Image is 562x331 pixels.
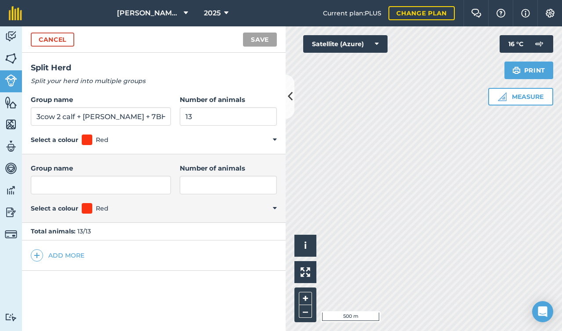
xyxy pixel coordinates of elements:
[180,164,245,172] strong: Number of animals
[180,95,245,104] strong: Number of animals
[500,35,553,53] button: 16 °C
[5,313,17,321] img: svg+xml;base64,PD94bWwgdmVyc2lvbj0iMS4wIiBlbmNvZGluZz0idXRmLTgiPz4KPCEtLSBHZW5lcmF0b3I6IEFkb2JlIE...
[294,235,316,257] button: i
[31,164,73,172] strong: Group name
[508,35,523,53] span: 16 ° C
[9,6,22,20] img: fieldmargin Logo
[31,135,277,145] summary: Select a colourRed
[323,8,381,18] span: Current plan : PLUS
[22,223,286,240] div: 13 / 13
[530,35,548,53] img: svg+xml;base64,PD94bWwgdmVyc2lvbj0iMS4wIiBlbmNvZGluZz0idXRmLTgiPz4KPCEtLSBHZW5lcmF0b3I6IEFkb2JlIE...
[31,227,76,235] strong: Total animals:
[471,9,482,18] img: Two speech bubbles overlapping with the left bubble in the forefront
[5,162,17,175] img: svg+xml;base64,PD94bWwgdmVyc2lvbj0iMS4wIiBlbmNvZGluZz0idXRmLTgiPz4KPCEtLSBHZW5lcmF0b3I6IEFkb2JlIE...
[496,9,506,18] img: A question mark icon
[504,62,554,79] button: Print
[488,88,553,105] button: Measure
[31,33,74,47] a: Cancel
[5,184,17,197] img: svg+xml;base64,PD94bWwgdmVyc2lvbj0iMS4wIiBlbmNvZGluZz0idXRmLTgiPz4KPCEtLSBHZW5lcmF0b3I6IEFkb2JlIE...
[5,30,17,43] img: svg+xml;base64,PD94bWwgdmVyc2lvbj0iMS4wIiBlbmNvZGluZz0idXRmLTgiPz4KPCEtLSBHZW5lcmF0b3I6IEFkb2JlIE...
[117,8,180,18] span: [PERSON_NAME] Farm
[545,9,555,18] img: A cog icon
[388,6,455,20] a: Change plan
[512,65,521,76] img: svg+xml;base64,PHN2ZyB4bWxucz0iaHR0cDovL3d3dy53My5vcmcvMjAwMC9zdmciIHdpZHRoPSIxOSIgaGVpZ2h0PSIyNC...
[498,92,507,101] img: Ruler icon
[301,267,310,277] img: Four arrows, one pointing top left, one top right, one bottom right and the last bottom left
[5,206,17,219] img: svg+xml;base64,PD94bWwgdmVyc2lvbj0iMS4wIiBlbmNvZGluZz0idXRmLTgiPz4KPCEtLSBHZW5lcmF0b3I6IEFkb2JlIE...
[31,203,277,214] summary: Select a colourRed
[521,8,530,18] img: svg+xml;base64,PHN2ZyB4bWxucz0iaHR0cDovL3d3dy53My5vcmcvMjAwMC9zdmciIHdpZHRoPSIxNyIgaGVpZ2h0PSIxNy...
[31,95,73,104] strong: Group name
[5,96,17,109] img: svg+xml;base64,PHN2ZyB4bWxucz0iaHR0cDovL3d3dy53My5vcmcvMjAwMC9zdmciIHdpZHRoPSI1NiIgaGVpZ2h0PSI2MC...
[31,135,78,145] strong: Select a colour
[5,74,17,87] img: svg+xml;base64,PD94bWwgdmVyc2lvbj0iMS4wIiBlbmNvZGluZz0idXRmLTgiPz4KPCEtLSBHZW5lcmF0b3I6IEFkb2JlIE...
[304,240,307,251] span: i
[31,204,78,213] strong: Select a colour
[5,228,17,240] img: svg+xml;base64,PD94bWwgdmVyc2lvbj0iMS4wIiBlbmNvZGluZz0idXRmLTgiPz4KPCEtLSBHZW5lcmF0b3I6IEFkb2JlIE...
[5,52,17,65] img: svg+xml;base64,PHN2ZyB4bWxucz0iaHR0cDovL3d3dy53My5vcmcvMjAwMC9zdmciIHdpZHRoPSI1NiIgaGVpZ2h0PSI2MC...
[34,250,40,261] img: svg+xml;base64,PHN2ZyB4bWxucz0iaHR0cDovL3d3dy53My5vcmcvMjAwMC9zdmciIHdpZHRoPSIxNCIgaGVpZ2h0PSIyNC...
[204,8,221,18] span: 2025
[299,305,312,318] button: –
[5,118,17,131] img: svg+xml;base64,PHN2ZyB4bWxucz0iaHR0cDovL3d3dy53My5vcmcvMjAwMC9zdmciIHdpZHRoPSI1NiIgaGVpZ2h0PSI2MC...
[532,301,553,322] div: Open Intercom Messenger
[243,33,277,47] button: Save
[31,249,84,262] button: Add more
[303,35,388,53] button: Satellite (Azure)
[299,292,312,305] button: +
[31,77,145,85] em: Split your herd into multiple groups
[31,62,277,74] h2: Split Herd
[5,140,17,153] img: svg+xml;base64,PD94bWwgdmVyc2lvbj0iMS4wIiBlbmNvZGluZz0idXRmLTgiPz4KPCEtLSBHZW5lcmF0b3I6IEFkb2JlIE...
